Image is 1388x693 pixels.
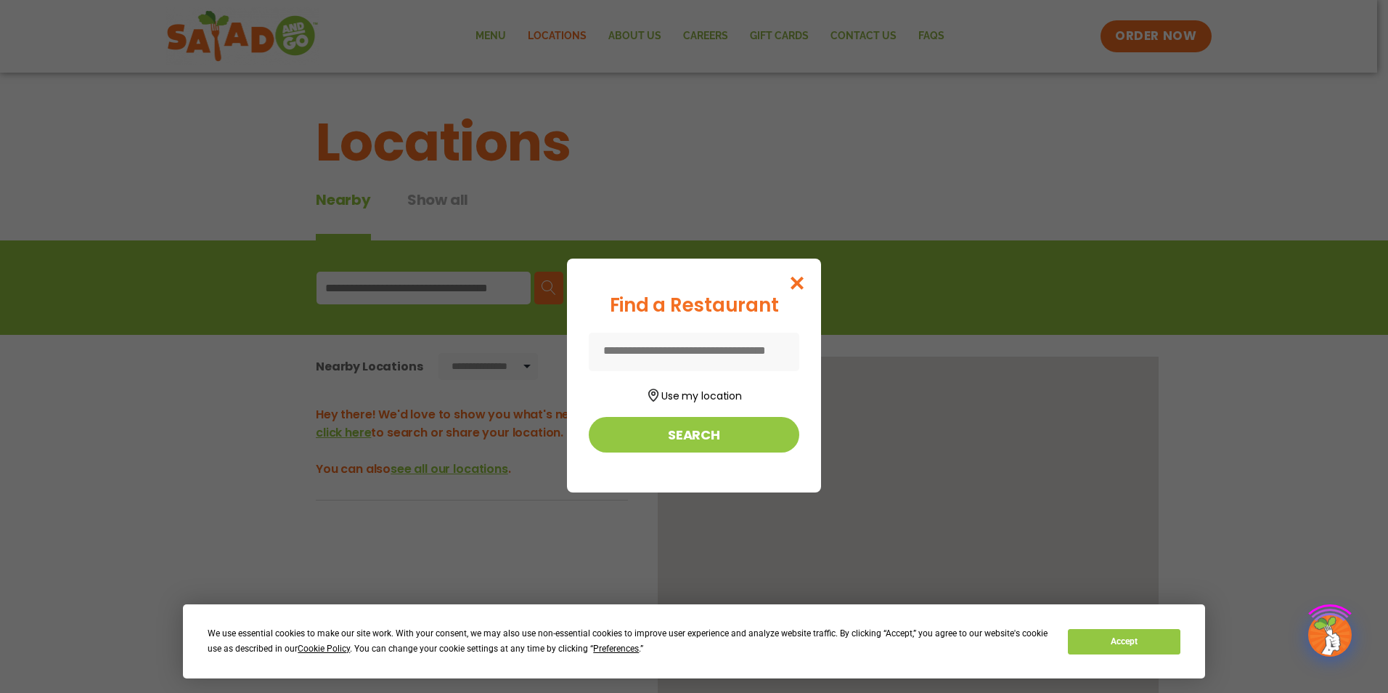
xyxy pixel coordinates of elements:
[298,644,350,654] span: Cookie Policy
[208,626,1050,657] div: We use essential cookies to make our site work. With your consent, we may also use non-essential ...
[589,417,799,453] button: Search
[774,259,821,307] button: Close modal
[589,384,799,404] button: Use my location
[1068,629,1180,654] button: Accept
[589,291,799,320] div: Find a Restaurant
[593,644,639,654] span: Preferences
[183,604,1205,678] div: Cookie Consent Prompt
